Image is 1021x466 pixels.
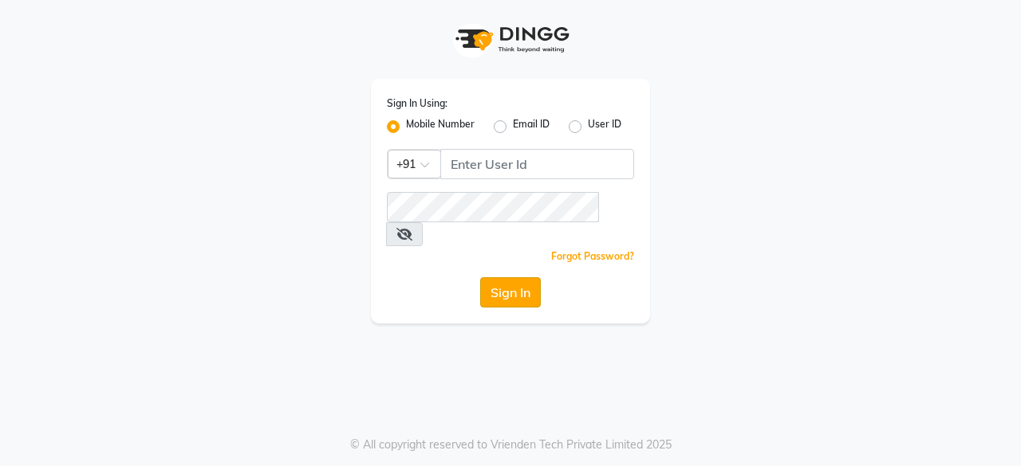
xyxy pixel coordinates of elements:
label: Sign In Using: [387,96,447,111]
input: Username [440,149,634,179]
label: Mobile Number [406,117,475,136]
img: logo1.svg [447,16,574,63]
input: Username [387,192,599,222]
label: User ID [588,117,621,136]
a: Forgot Password? [551,250,634,262]
label: Email ID [513,117,550,136]
button: Sign In [480,277,541,307]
